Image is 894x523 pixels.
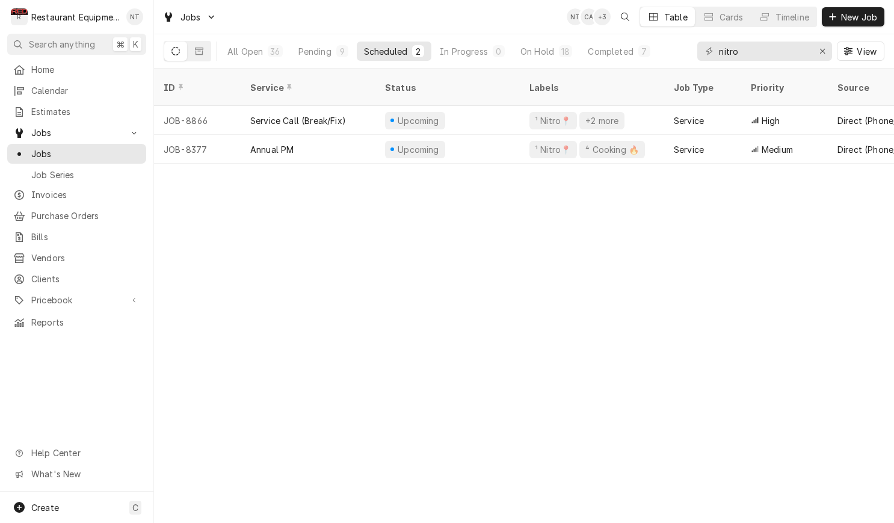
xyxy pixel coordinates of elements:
[7,123,146,143] a: Go to Jobs
[7,227,146,247] a: Bills
[180,11,201,23] span: Jobs
[751,81,816,94] div: Priority
[615,7,635,26] button: Open search
[7,144,146,164] a: Jobs
[31,273,140,285] span: Clients
[854,45,879,58] span: View
[440,45,488,58] div: In Progress
[11,8,28,25] div: Restaurant Equipment Diagnostics's Avatar
[813,42,832,61] button: Erase input
[154,106,241,135] div: JOB-8866
[116,38,125,51] span: ⌘
[594,8,611,25] div: + 3
[664,11,688,23] div: Table
[31,126,122,139] span: Jobs
[250,143,294,156] div: Annual PM
[31,231,140,243] span: Bills
[339,45,346,58] div: 9
[385,81,508,94] div: Status
[364,45,407,58] div: Scheduled
[31,63,140,76] span: Home
[762,114,780,127] span: High
[567,8,584,25] div: NT
[7,185,146,205] a: Invoices
[7,34,146,55] button: Search anything⌘K
[584,143,640,156] div: ⁴ Cooking 🔥
[822,7,884,26] button: New Job
[641,45,648,58] div: 7
[31,169,140,181] span: Job Series
[529,81,655,94] div: Labels
[7,443,146,463] a: Go to Help Center
[7,206,146,226] a: Purchase Orders
[534,114,572,127] div: ¹ Nitro📍
[31,11,120,23] div: Restaurant Equipment Diagnostics
[396,143,441,156] div: Upcoming
[29,38,95,51] span: Search anything
[396,114,441,127] div: Upcoming
[11,8,28,25] div: R
[31,468,139,480] span: What's New
[7,165,146,185] a: Job Series
[31,188,140,201] span: Invoices
[584,114,620,127] div: +2 more
[126,8,143,25] div: Nick Tussey's Avatar
[31,105,140,118] span: Estimates
[31,147,140,160] span: Jobs
[839,11,880,23] span: New Job
[674,114,704,127] div: Service
[133,38,138,51] span: K
[164,81,229,94] div: ID
[415,45,422,58] div: 2
[7,102,146,122] a: Estimates
[31,503,59,513] span: Create
[581,8,597,25] div: Chrissy Adams's Avatar
[561,45,570,58] div: 18
[7,464,146,484] a: Go to What's New
[581,8,597,25] div: CA
[837,42,884,61] button: View
[31,294,122,306] span: Pricebook
[7,60,146,79] a: Home
[31,316,140,329] span: Reports
[720,11,744,23] div: Cards
[520,45,554,58] div: On Hold
[534,143,572,156] div: ¹ Nitro📍
[31,84,140,97] span: Calendar
[674,81,732,94] div: Job Type
[154,135,241,164] div: JOB-8377
[567,8,584,25] div: Nick Tussey's Avatar
[762,143,793,156] span: Medium
[126,8,143,25] div: NT
[298,45,331,58] div: Pending
[31,447,139,459] span: Help Center
[31,209,140,222] span: Purchase Orders
[7,290,146,310] a: Go to Pricebook
[7,81,146,101] a: Calendar
[495,45,502,58] div: 0
[158,7,221,27] a: Go to Jobs
[132,501,138,514] span: C
[31,252,140,264] span: Vendors
[250,114,346,127] div: Service Call (Break/Fix)
[270,45,280,58] div: 36
[7,269,146,289] a: Clients
[674,143,704,156] div: Service
[775,11,809,23] div: Timeline
[719,42,809,61] input: Keyword search
[588,45,633,58] div: Completed
[7,312,146,332] a: Reports
[7,248,146,268] a: Vendors
[250,81,363,94] div: Service
[227,45,263,58] div: All Open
